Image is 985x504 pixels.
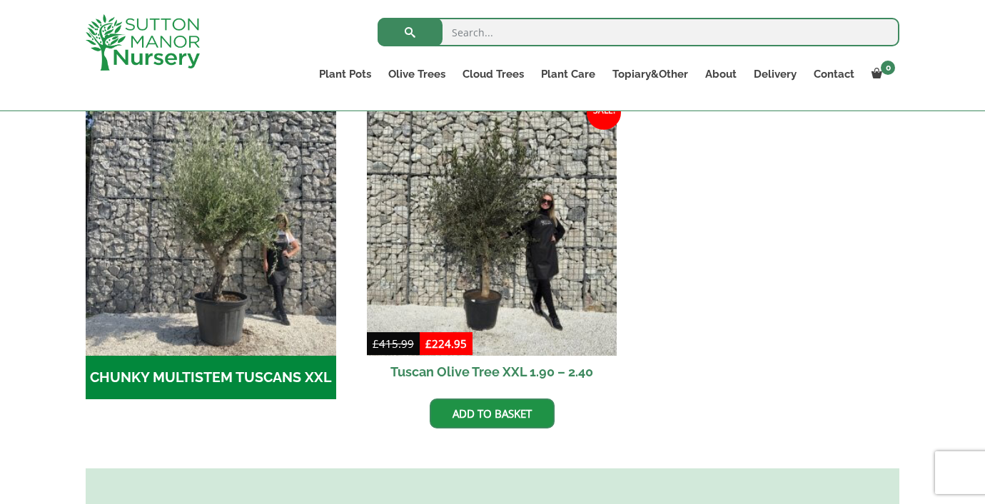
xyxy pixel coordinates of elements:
img: CHUNKY MULTISTEM TUSCANS XXL [86,106,336,356]
a: Plant Care [532,64,604,84]
a: Plant Pots [310,64,380,84]
a: Add to basket: “Tuscan Olive Tree XXL 1.90 - 2.40” [430,398,555,428]
input: Search... [378,18,899,46]
a: About [697,64,745,84]
bdi: 224.95 [425,336,467,351]
span: 0 [881,61,895,75]
a: 0 [863,64,899,84]
span: £ [373,336,379,351]
img: Tuscan Olive Tree XXL 1.90 - 2.40 [367,106,617,356]
a: Visit product category CHUNKY MULTISTEM TUSCANS XXL [86,106,336,399]
a: Delivery [745,64,805,84]
span: £ [425,336,432,351]
h2: CHUNKY MULTISTEM TUSCANS XXL [86,356,336,400]
img: logo [86,14,200,71]
a: Contact [805,64,863,84]
bdi: 415.99 [373,336,414,351]
h2: Tuscan Olive Tree XXL 1.90 – 2.40 [367,356,617,388]
a: Cloud Trees [454,64,532,84]
a: Topiary&Other [604,64,697,84]
a: Olive Trees [380,64,454,84]
span: Sale! [587,96,621,130]
a: Sale! Tuscan Olive Tree XXL 1.90 – 2.40 [367,106,617,388]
